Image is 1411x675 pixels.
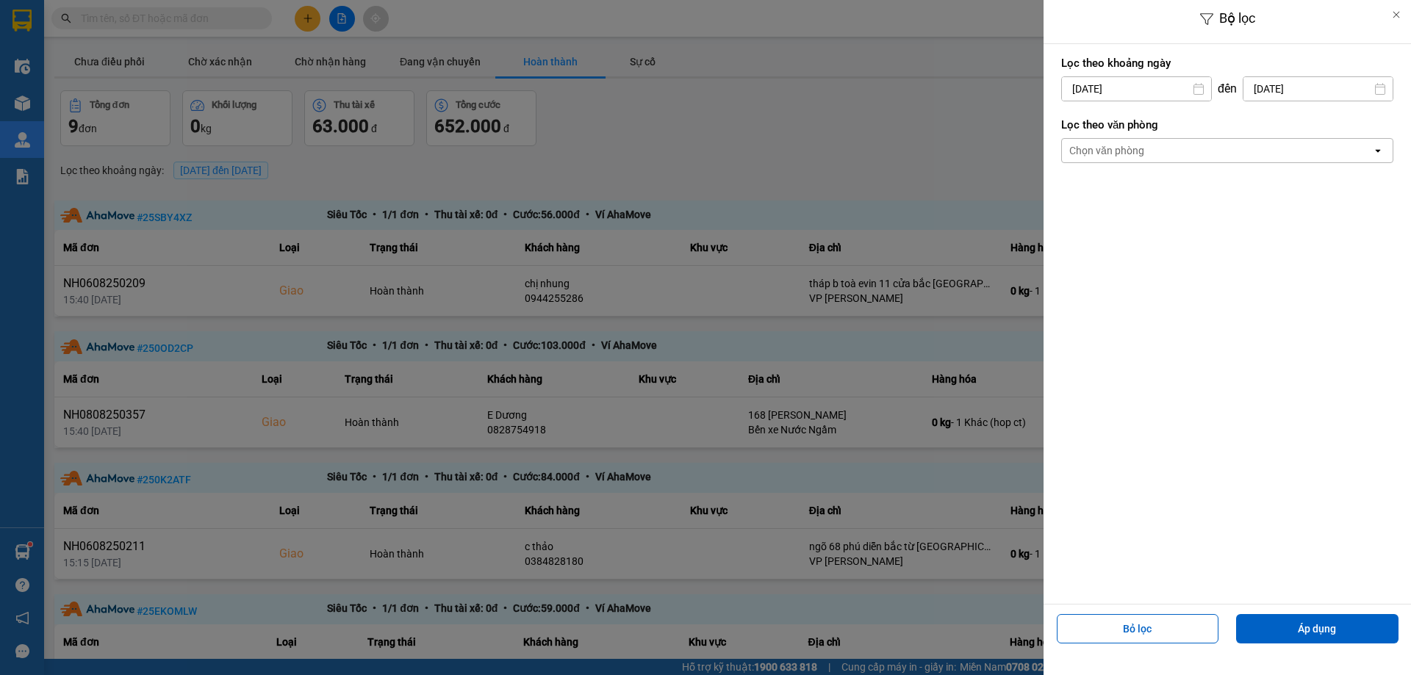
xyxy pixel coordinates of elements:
span: Bộ lọc [1219,10,1255,26]
input: Select a date. [1062,77,1211,101]
svg: open [1372,145,1384,156]
div: đến [1212,82,1243,96]
button: Áp dụng [1236,614,1399,643]
label: Lọc theo khoảng ngày [1061,56,1393,71]
div: Chọn văn phòng [1069,143,1144,158]
button: Bỏ lọc [1057,614,1219,643]
label: Lọc theo văn phòng [1061,118,1393,132]
input: Select a date. [1243,77,1393,101]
